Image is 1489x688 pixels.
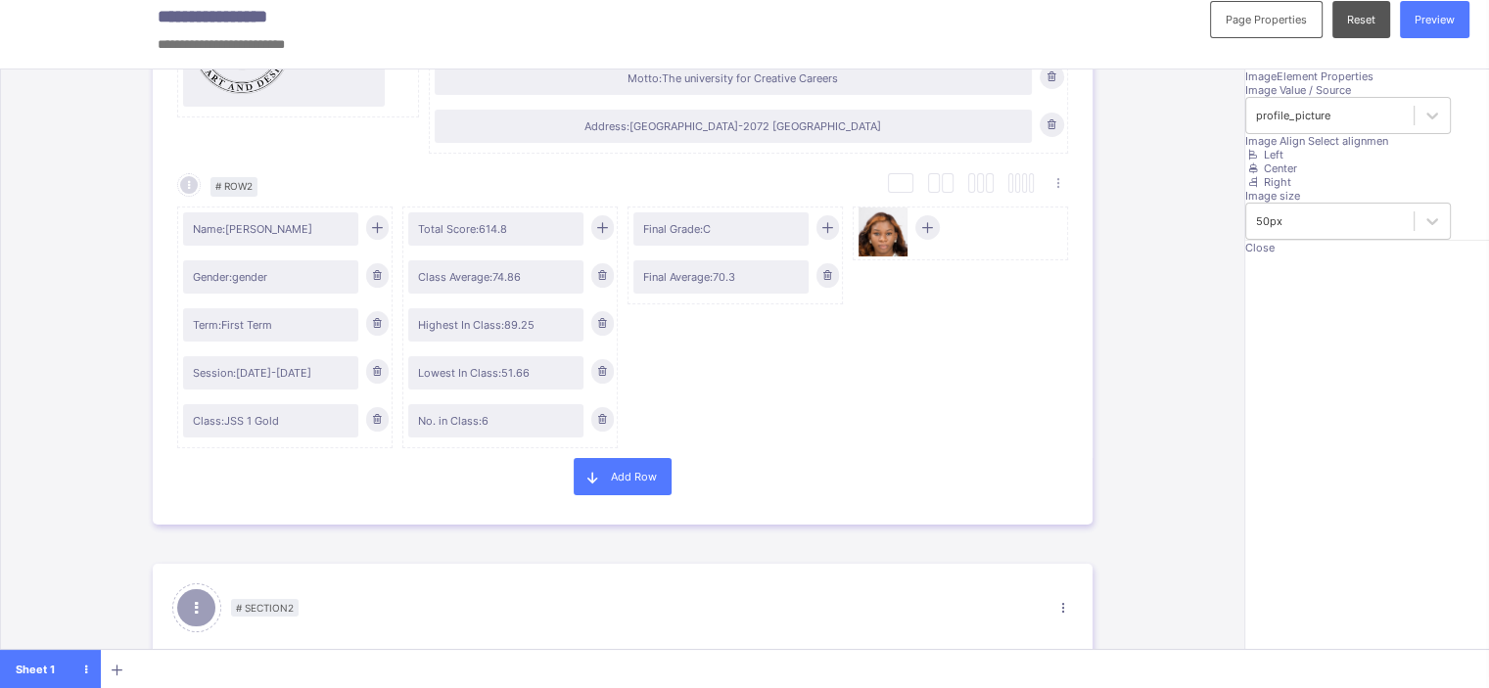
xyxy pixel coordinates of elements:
[418,318,575,332] span: Highest In Class: 89.25
[193,222,349,236] span: Name: [PERSON_NAME]
[444,119,1022,133] span: Address: [GEOGRAPHIC_DATA]-2072 [GEOGRAPHIC_DATA]
[643,222,800,236] span: Final Grade: C
[611,470,657,483] span: Add Row
[1347,13,1375,26] span: Reset
[1263,148,1282,161] span: Left
[1245,189,1300,203] span: Image size
[231,599,299,617] span: # Section 2
[859,207,907,256] img: Logo
[418,366,575,380] span: Lowest In Class: 51.66
[643,270,800,284] span: Final Average: 70.3
[1256,214,1282,228] div: 50px
[418,270,575,284] span: Class Average: 74.86
[193,270,349,284] span: Gender: gender
[193,366,349,380] span: Session: [DATE]-[DATE]
[1226,13,1307,26] span: Page Properties
[210,177,257,197] span: # Row 2
[1245,241,1275,254] span: Close
[1308,134,1388,148] span: Select alignmen
[1245,69,1373,83] span: Image Element Properties
[418,222,575,236] span: Total Score: 614.8
[418,414,575,428] span: No. in Class: 6
[1263,161,1296,175] span: Center
[1256,109,1330,122] div: profile_picture
[193,318,349,332] span: Term: First Term
[1245,83,1351,97] span: Image Value / Source
[193,414,349,428] span: Class: JSS 1 Gold
[444,71,1022,85] span: Motto: The university for Creative Careers
[1245,134,1308,148] span: Image Align
[1415,13,1455,26] span: Preview
[1263,175,1290,189] span: Right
